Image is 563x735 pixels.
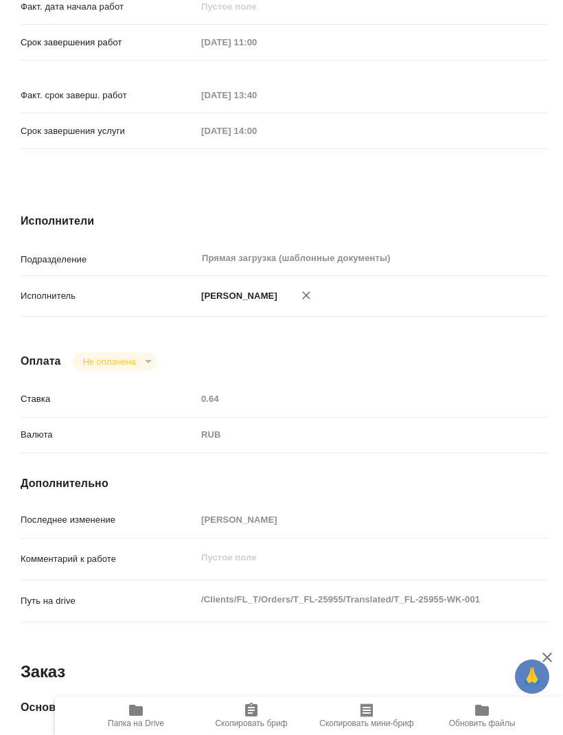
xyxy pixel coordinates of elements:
[21,89,196,102] p: Факт. срок заверш. работ
[291,280,321,310] button: Удалить исполнителя
[108,719,164,728] span: Папка на Drive
[196,588,548,611] textarea: /Clients/FL_T/Orders/T_FL-25955/Translated/T_FL-25955-WK-001
[21,699,548,716] h4: Основная информация
[21,289,196,303] p: Исполнитель
[72,352,157,371] div: Не оплачена
[21,353,61,370] h4: Оплата
[196,121,317,141] input: Пустое поле
[215,719,287,728] span: Скопировать бриф
[194,697,309,735] button: Скопировать бриф
[79,356,140,367] button: Не оплачена
[21,513,196,527] p: Последнее изменение
[309,697,424,735] button: Скопировать мини-бриф
[319,719,413,728] span: Скопировать мини-бриф
[515,659,549,694] button: 🙏
[21,552,196,566] p: Комментарий к работе
[21,661,65,683] h2: Заказ
[449,719,516,728] span: Обновить файлы
[196,423,548,446] div: RUB
[78,697,194,735] button: Папка на Drive
[196,289,277,303] p: [PERSON_NAME]
[21,392,196,406] p: Ставка
[520,662,544,691] span: 🙏
[424,697,540,735] button: Обновить файлы
[21,428,196,442] p: Валюта
[196,510,548,530] input: Пустое поле
[21,124,196,138] p: Срок завершения услуги
[21,475,548,492] h4: Дополнительно
[196,32,317,52] input: Пустое поле
[21,594,196,608] p: Путь на drive
[21,36,196,49] p: Срок завершения работ
[196,85,317,105] input: Пустое поле
[196,389,548,409] input: Пустое поле
[21,253,196,267] p: Подразделение
[21,213,548,229] h4: Исполнители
